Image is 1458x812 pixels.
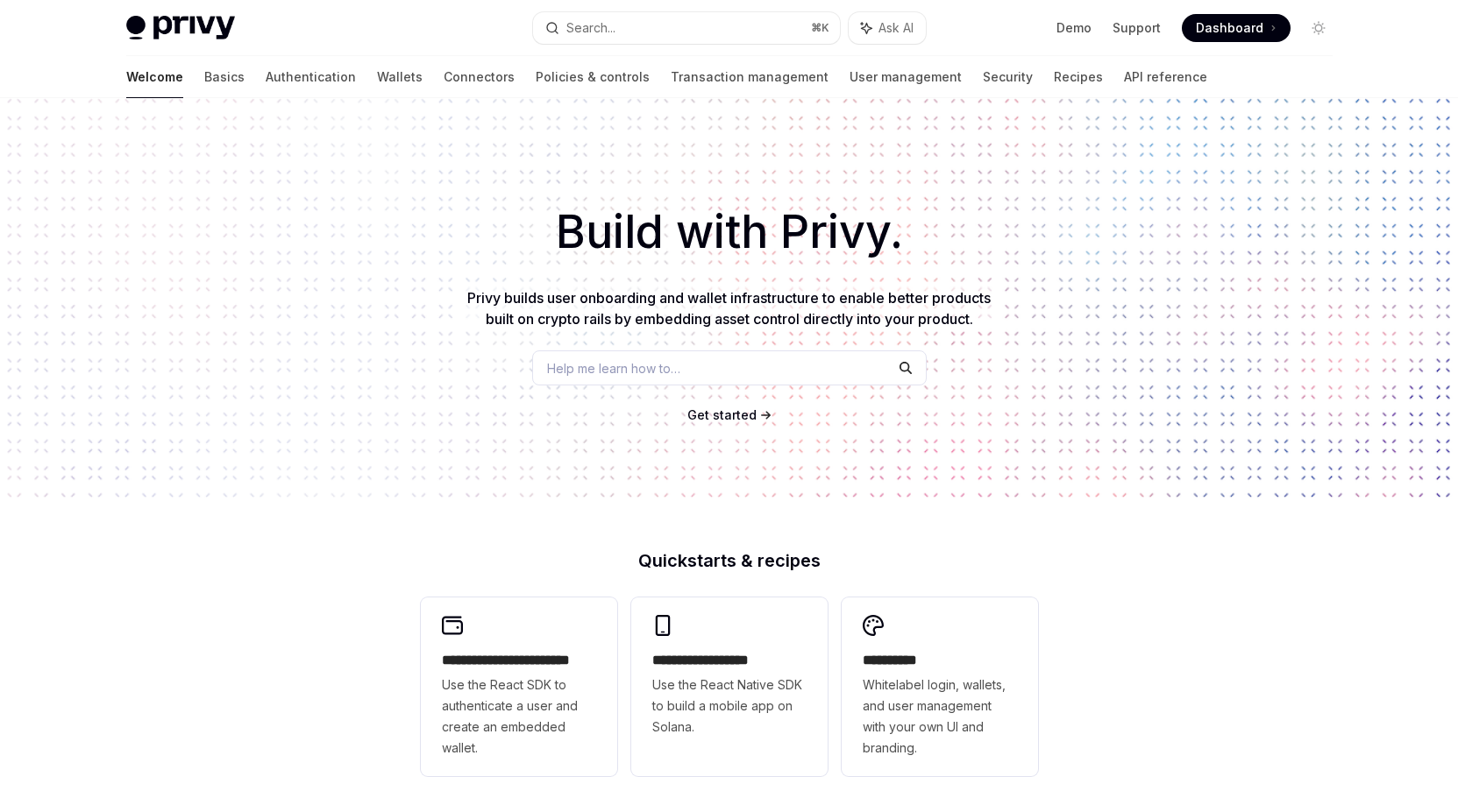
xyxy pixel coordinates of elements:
span: Dashboard [1196,19,1263,37]
a: Get started [687,406,757,424]
button: Toggle dark mode [1305,14,1333,42]
span: Help me learn how to… [547,359,680,378]
a: Dashboard [1182,14,1291,42]
a: Wallets [377,56,423,98]
a: Basics [204,56,245,98]
span: Privy builds user onboarding and wallet infrastructure to enable better products built on crypto ... [467,289,991,328]
a: Authentication [266,56,356,98]
a: API reference [1124,56,1207,98]
span: Use the React Native SDK to build a mobile app on Solana. [652,674,807,738]
span: Use the React SDK to authenticate a user and create an embedded wallet. [442,674,596,759]
button: Ask AI [849,12,926,44]
a: Connectors [444,56,515,98]
span: ⌘ K [811,21,829,35]
a: Recipes [1054,56,1103,98]
a: User management [850,56,962,98]
a: Demo [1056,19,1092,37]
a: Security [983,56,1033,98]
span: Get started [687,407,757,422]
div: Search... [566,18,615,39]
img: light logo [126,16,235,40]
a: Policies & controls [536,56,650,98]
a: Welcome [126,56,183,98]
a: Support [1113,19,1161,37]
h1: Build with Privy. [28,198,1430,266]
button: Search...⌘K [533,12,840,44]
h2: Quickstarts & recipes [421,552,1038,569]
span: Ask AI [878,19,914,37]
a: Transaction management [671,56,829,98]
a: **** *****Whitelabel login, wallets, and user management with your own UI and branding. [842,597,1038,776]
span: Whitelabel login, wallets, and user management with your own UI and branding. [863,674,1017,759]
a: **** **** **** ***Use the React Native SDK to build a mobile app on Solana. [631,597,828,776]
